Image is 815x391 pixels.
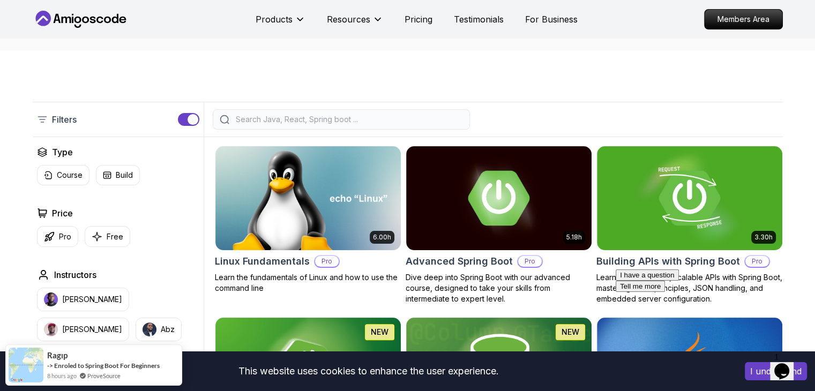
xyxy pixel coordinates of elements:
p: 6.00h [373,233,391,242]
p: Abz [161,324,175,335]
p: Learn to build robust, scalable APIs with Spring Boot, mastering REST principles, JSON handling, ... [596,272,783,304]
h2: Building APIs with Spring Boot [596,254,740,269]
button: instructor imgAbz [136,318,182,341]
img: provesource social proof notification image [9,348,43,382]
span: 8 hours ago [47,371,77,380]
iframe: chat widget [770,348,804,380]
img: Building APIs with Spring Boot card [597,146,782,250]
iframe: chat widget [611,265,804,343]
p: Course [57,170,83,181]
p: Pro [518,256,542,267]
p: [PERSON_NAME] [62,324,122,335]
p: NEW [371,327,388,337]
a: Members Area [704,9,783,29]
p: Learn the fundamentals of Linux and how to use the command line [215,272,401,294]
img: instructor img [44,322,58,336]
p: [PERSON_NAME] [62,294,122,305]
p: 5.18h [566,233,582,242]
p: 3.30h [754,233,773,242]
img: instructor img [44,292,58,306]
button: instructor img[PERSON_NAME] [37,288,129,311]
p: Pro [59,231,71,242]
a: Pricing [405,13,432,26]
a: Linux Fundamentals card6.00hLinux FundamentalsProLearn the fundamentals of Linux and how to use t... [215,146,401,294]
a: For Business [525,13,578,26]
h2: Type [52,146,73,159]
a: Testimonials [454,13,504,26]
button: Tell me more [4,16,54,27]
button: Resources [327,13,383,34]
p: Dive deep into Spring Boot with our advanced course, designed to take your skills from intermedia... [406,272,592,304]
p: Build [116,170,133,181]
button: Build [96,165,140,185]
div: I have a questionTell me more [4,4,197,27]
div: This website uses cookies to enhance the user experience. [8,359,729,383]
span: -> [47,362,53,370]
a: Enroled to Spring Boot For Beginners [54,362,160,370]
img: Advanced Spring Boot card [406,146,592,250]
a: ProveSource [87,371,121,380]
img: instructor img [143,322,156,336]
a: Building APIs with Spring Boot card3.30hBuilding APIs with Spring BootProLearn to build robust, s... [596,146,783,304]
h2: Instructors [54,268,96,281]
p: NEW [562,327,579,337]
p: Resources [327,13,370,26]
button: instructor img[PERSON_NAME] [37,318,129,341]
h2: Advanced Spring Boot [406,254,513,269]
button: Pro [37,226,78,247]
a: Advanced Spring Boot card5.18hAdvanced Spring BootProDive deep into Spring Boot with our advanced... [406,146,592,304]
p: Products [256,13,293,26]
p: Members Area [705,10,782,29]
button: Products [256,13,305,34]
h2: Price [52,207,73,220]
button: Free [85,226,130,247]
p: Filters [52,113,77,126]
p: Free [107,231,123,242]
p: Pro [315,256,339,267]
button: I have a question [4,4,68,16]
img: Linux Fundamentals card [215,146,401,250]
button: Accept cookies [745,362,807,380]
button: Course [37,165,89,185]
p: Pro [745,256,769,267]
h2: Linux Fundamentals [215,254,310,269]
input: Search Java, React, Spring boot ... [234,114,463,125]
span: Ragıp [47,351,68,360]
